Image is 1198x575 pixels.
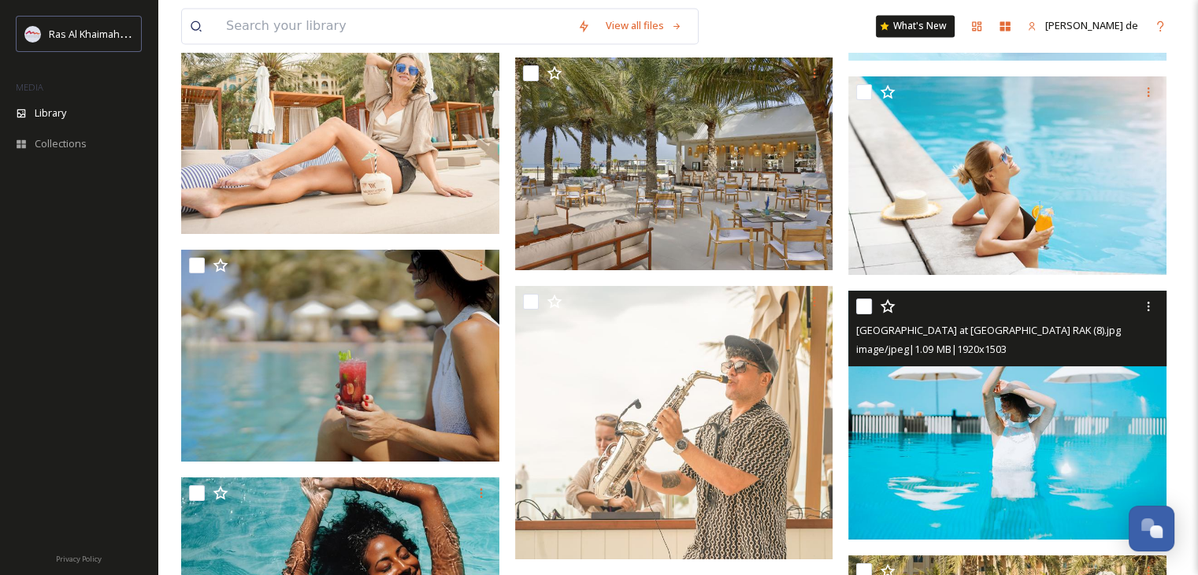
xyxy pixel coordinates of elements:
[35,106,66,121] span: Library
[35,136,87,151] span: Collections
[16,81,43,93] span: MEDIA
[1129,506,1174,551] button: Open Chat
[848,291,1166,540] img: Sunset Beach Lounge at Waldorf Astoria RAK (8).jpg
[56,554,102,564] span: Privacy Policy
[856,342,1006,356] span: image/jpeg | 1.09 MB | 1920 x 1503
[1019,10,1146,41] a: [PERSON_NAME] de
[181,6,499,234] img: Sunset Beach Lounge at Waldorf Astoria RAK (17).jpg
[856,323,1120,337] span: [GEOGRAPHIC_DATA] at [GEOGRAPHIC_DATA] RAK (8).jpg
[515,57,833,270] img: Sunset Beach Lounge at Waldorf Astoria RAK (9).jpg
[515,286,833,559] img: Sunset Beach Lounge at Waldorf Astoria RAK (6).jpg
[218,9,569,43] input: Search your library
[181,250,499,462] img: Sunset Beach Lounge at Waldorf Astoria RAK (2).JPG
[848,76,1166,275] img: Sunset Beach Lounge at Waldorf Astoria RAK (11).jpg
[25,26,41,42] img: Logo_RAKTDA_RGB-01.png
[1045,18,1138,32] span: [PERSON_NAME] de
[56,548,102,567] a: Privacy Policy
[598,10,690,41] a: View all files
[876,15,955,37] a: What's New
[49,26,272,41] span: Ras Al Khaimah Tourism Development Authority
